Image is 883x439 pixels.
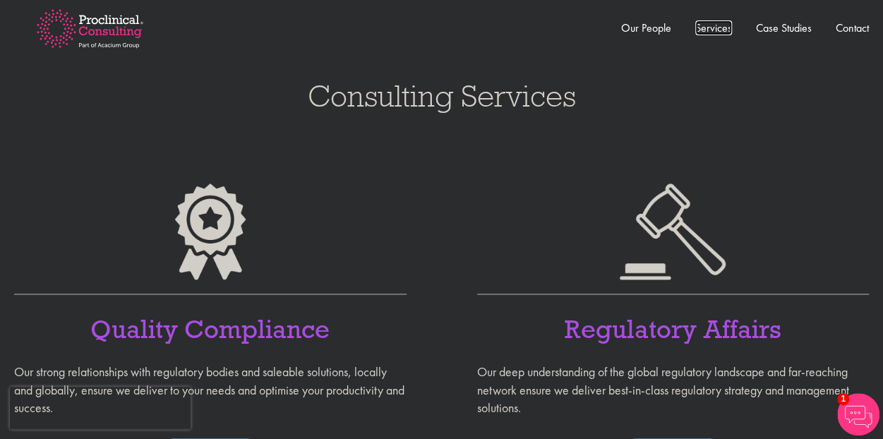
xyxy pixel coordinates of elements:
img: Regulatory Affairs< [620,184,726,279]
p: Our strong relationships with regulatory bodies and saleable solutions, locally and globally, ens... [14,363,407,417]
a: Contact [836,20,869,35]
iframe: reCAPTCHA [10,387,191,429]
a: Quality Compliance [90,312,330,345]
a: Regulatory Affairs [565,312,781,345]
a: Privacy Policy [117,160,184,171]
h3: Consulting Services [14,80,869,112]
img: Chatbot [837,393,879,435]
a: Our People [621,20,671,35]
p: Our deep understanding of the global regulatory landscape and far-reaching network ensure we deli... [477,363,870,417]
span: 1 [837,393,849,405]
a: Case Studies [756,20,812,35]
img: Quality Compliance [175,184,246,279]
a: Services [695,20,732,35]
